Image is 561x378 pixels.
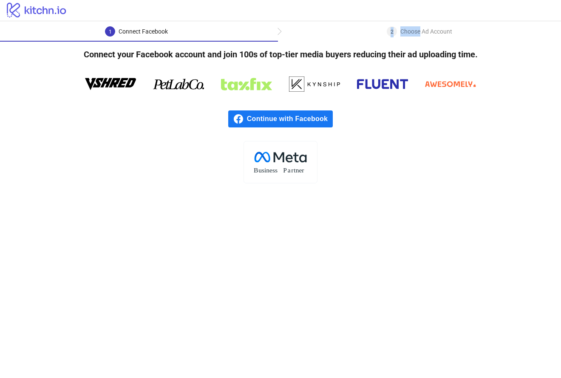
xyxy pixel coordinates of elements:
[283,166,287,174] tspan: P
[291,166,294,174] tspan: r
[109,29,112,35] span: 1
[254,166,258,174] tspan: B
[119,26,168,37] div: Connect Facebook
[288,166,291,174] tspan: a
[70,42,491,67] h4: Connect your Facebook account and join 100s of top-tier media buyers reducing their ad uploading ...
[228,110,333,127] a: Continue with Facebook
[400,26,452,37] div: Choose Ad Account
[294,166,304,174] tspan: tner
[247,110,333,127] span: Continue with Facebook
[258,166,278,174] tspan: usiness
[391,29,394,35] span: 2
